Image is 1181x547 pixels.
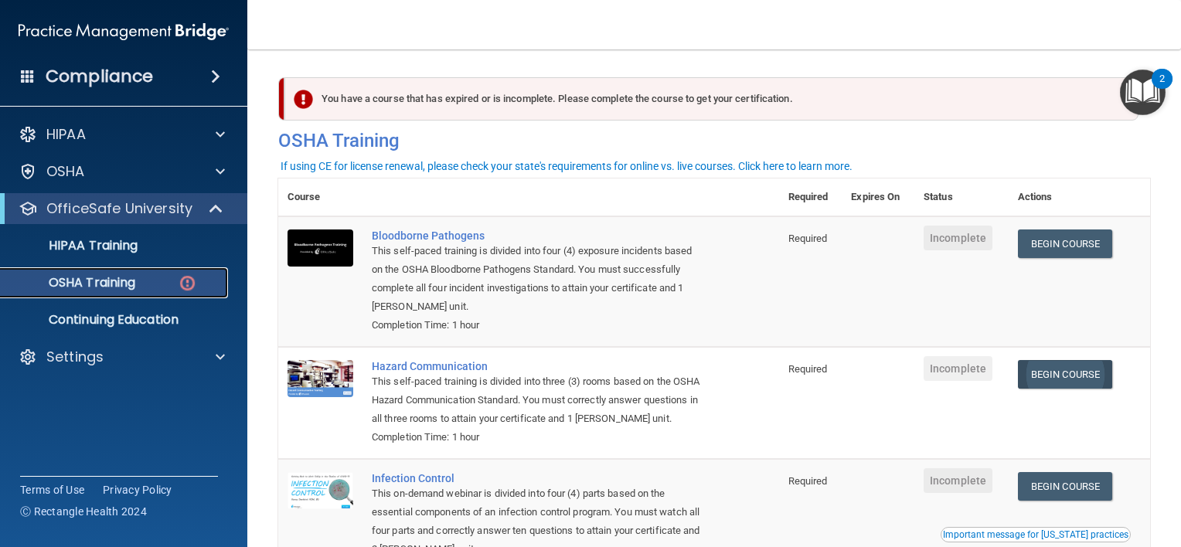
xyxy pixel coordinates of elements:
[46,162,85,181] p: OSHA
[788,363,828,375] span: Required
[278,158,855,174] button: If using CE for license renewal, please check your state's requirements for online vs. live cours...
[943,530,1128,539] div: Important message for [US_STATE] practices
[788,475,828,487] span: Required
[294,90,313,109] img: exclamation-circle-solid-danger.72ef9ffc.png
[941,527,1131,542] button: Read this if you are a dental practitioner in the state of CA
[1120,70,1166,115] button: Open Resource Center, 2 new notifications
[372,472,702,484] a: Infection Control
[372,372,702,428] div: This self-paced training is divided into three (3) rooms based on the OSHA Hazard Communication S...
[10,275,135,290] p: OSHA Training
[19,125,225,144] a: HIPAA
[19,16,229,47] img: PMB logo
[1009,178,1150,216] th: Actions
[372,428,702,447] div: Completion Time: 1 hour
[46,66,153,87] h4: Compliance
[46,199,192,218] p: OfficeSafe University
[19,162,225,181] a: OSHA
[779,178,842,216] th: Required
[914,178,1009,216] th: Status
[372,242,702,316] div: This self-paced training is divided into four (4) exposure incidents based on the OSHA Bloodborne...
[1018,229,1112,258] a: Begin Course
[372,229,702,242] a: Bloodborne Pathogens
[281,161,853,172] div: If using CE for license renewal, please check your state's requirements for online vs. live cours...
[46,348,104,366] p: Settings
[278,178,362,216] th: Course
[20,482,84,498] a: Terms of Use
[924,356,992,381] span: Incomplete
[284,77,1138,121] div: You have a course that has expired or is incomplete. Please complete the course to get your certi...
[924,468,992,493] span: Incomplete
[372,316,702,335] div: Completion Time: 1 hour
[178,273,197,293] img: danger-circle.6113f641.png
[20,504,147,519] span: Ⓒ Rectangle Health 2024
[372,360,702,372] a: Hazard Communication
[19,199,224,218] a: OfficeSafe University
[10,238,138,253] p: HIPAA Training
[1018,472,1112,501] a: Begin Course
[924,226,992,250] span: Incomplete
[103,482,172,498] a: Privacy Policy
[19,348,225,366] a: Settings
[278,130,1150,151] h4: OSHA Training
[10,312,221,328] p: Continuing Education
[842,178,914,216] th: Expires On
[1159,79,1165,99] div: 2
[788,233,828,244] span: Required
[46,125,86,144] p: HIPAA
[1018,360,1112,389] a: Begin Course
